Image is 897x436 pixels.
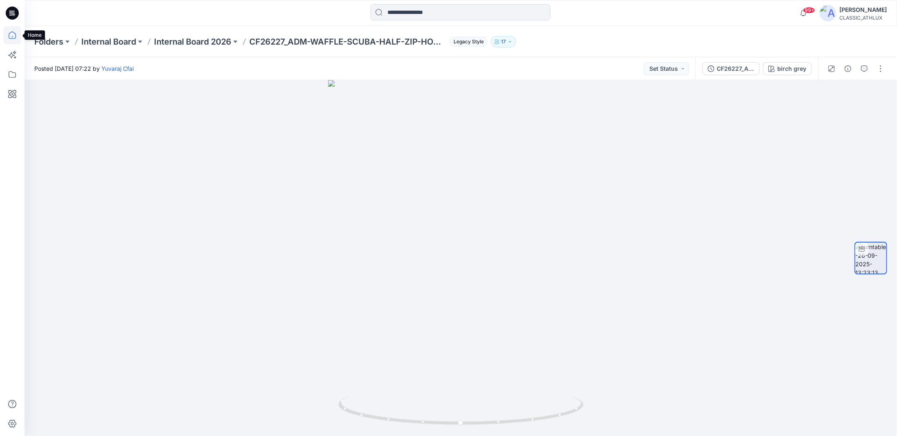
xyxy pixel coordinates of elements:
[855,243,886,274] img: turntable-26-09-2025-13:23:13
[154,36,231,47] a: Internal Board 2026
[491,36,516,47] button: 17
[717,64,754,73] div: CF26227_ADM-WAFFLE-SCUBA-HALF-ZIP-HOODIE-MIN
[101,65,134,72] a: Yuvaraj Cfai
[34,36,63,47] a: Folders
[839,5,887,15] div: [PERSON_NAME]
[81,36,136,47] a: Internal Board
[841,62,854,75] button: Details
[839,15,887,21] div: CLASSIC_ATHLUX
[447,36,488,47] button: Legacy Style
[450,37,488,47] span: Legacy Style
[820,5,836,21] img: avatar
[501,37,506,46] p: 17
[702,62,760,75] button: CF26227_ADM-WAFFLE-SCUBA-HALF-ZIP-HOODIE-MIN
[34,64,134,73] span: Posted [DATE] 07:22 by
[803,7,815,13] span: 99+
[249,36,447,47] p: CF26227_ADM-WAFFLE-SCUBA-HALF-ZIP-HOODIE-MIN
[763,62,812,75] button: birch grey
[777,64,806,73] div: birch grey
